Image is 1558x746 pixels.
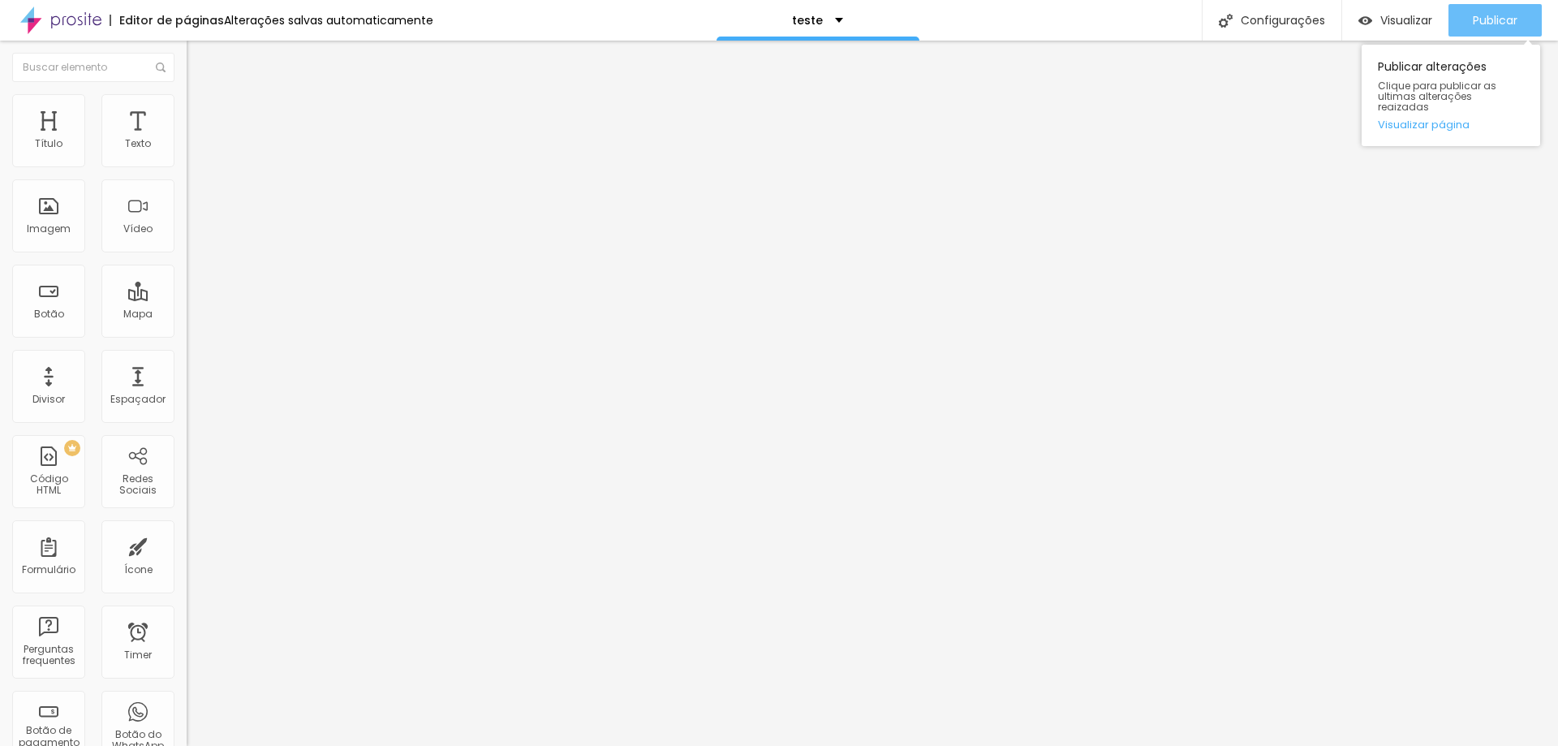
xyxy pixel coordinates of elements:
[1358,14,1372,28] img: view-1.svg
[125,138,151,149] div: Texto
[32,394,65,405] div: Divisor
[16,644,80,667] div: Perguntas frequentes
[1219,14,1233,28] img: Icone
[110,15,224,26] div: Editor de páginas
[1380,14,1432,27] span: Visualizar
[34,308,64,320] div: Botão
[110,394,166,405] div: Espaçador
[1378,80,1524,113] span: Clique para publicar as ultimas alterações reaizadas
[1342,4,1448,37] button: Visualizar
[124,564,153,576] div: Ícone
[123,223,153,235] div: Vídeo
[792,15,823,26] p: teste
[224,15,433,26] div: Alterações salvas automaticamente
[22,564,75,576] div: Formulário
[35,138,62,149] div: Título
[105,473,170,497] div: Redes Sociais
[156,63,166,72] img: Icone
[124,649,152,661] div: Timer
[12,53,174,82] input: Buscar elemento
[1473,14,1517,27] span: Publicar
[1378,119,1524,130] a: Visualizar página
[123,308,153,320] div: Mapa
[1362,45,1540,146] div: Publicar alterações
[187,41,1558,746] iframe: Editor
[16,473,80,497] div: Código HTML
[27,223,71,235] div: Imagem
[1448,4,1542,37] button: Publicar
